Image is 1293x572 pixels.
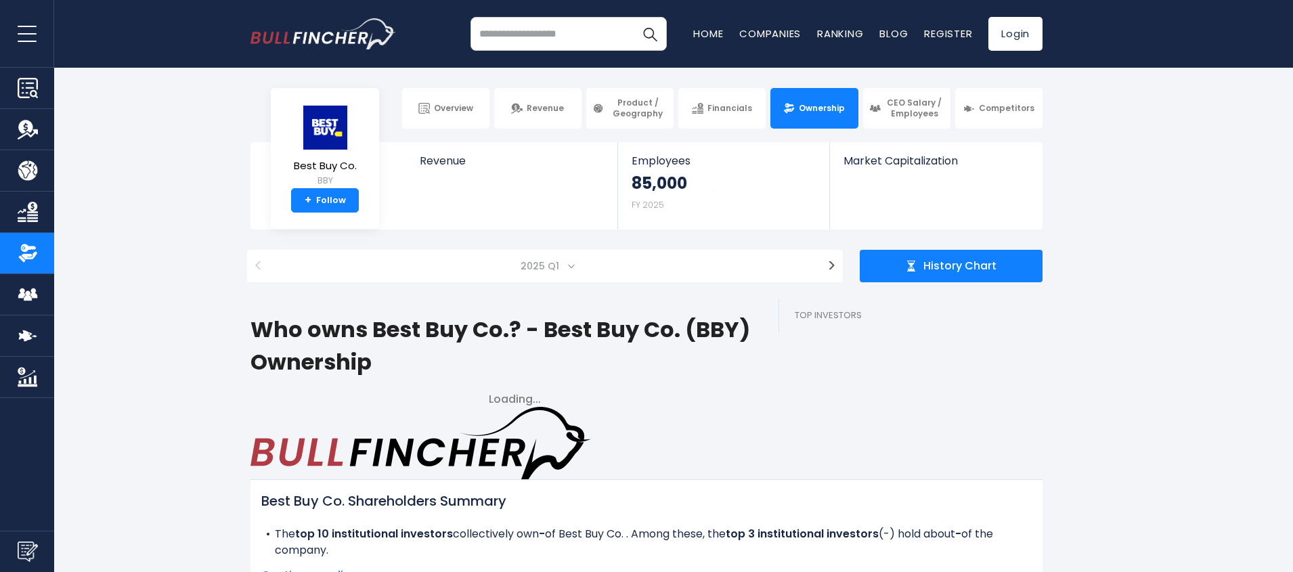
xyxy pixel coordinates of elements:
[276,250,814,282] span: 2025 Q1
[250,18,396,49] img: bullfincher logo
[261,526,1032,558] li: The collectively own of Best Buy Co. . Among these, the ( ) hold about of the company.
[770,88,858,129] a: Ownership
[294,175,357,187] small: BBY
[693,26,723,41] a: Home
[586,88,674,129] a: Product / Geography
[632,154,815,167] span: Employees
[250,313,779,378] h1: Who owns Best Buy Co.? - Best Buy Co. (BBY) Ownership
[678,88,766,129] a: Financials
[527,103,564,114] span: Revenue
[885,97,944,118] span: CEO Salary / Employees
[906,261,917,271] img: history chart
[879,26,908,41] a: Blog
[830,142,1041,190] a: Market Capitalization
[420,154,605,167] span: Revenue
[250,18,396,49] a: Go to homepage
[988,17,1043,51] a: Login
[979,103,1034,114] span: Competitors
[294,160,357,172] span: Best Buy Co.
[295,526,453,542] b: top 10 institutional investors
[494,88,582,129] a: Revenue
[863,88,950,129] a: CEO Salary / Employees
[923,259,996,273] span: History Chart
[924,26,972,41] a: Register
[632,173,687,194] strong: 85,000
[250,393,779,407] div: Loading...
[799,103,845,114] span: Ownership
[293,104,357,189] a: Best Buy Co. BBY
[739,26,801,41] a: Companies
[779,299,1043,332] h2: Top Investors
[632,199,664,211] small: FY 2025
[305,194,311,206] strong: +
[820,250,843,282] button: >
[955,526,961,542] b: -
[843,154,1028,167] span: Market Capitalization
[434,103,473,114] span: Overview
[291,188,359,213] a: +Follow
[608,97,667,118] span: Product / Geography
[247,250,269,282] button: <
[955,88,1043,129] a: Competitors
[883,526,890,542] span: -
[515,257,567,276] span: 2025 Q1
[402,88,489,129] a: Overview
[261,491,1032,511] h2: Best Buy Co. Shareholders Summary
[618,142,829,229] a: Employees 85,000 FY 2025
[18,243,38,263] img: Ownership
[633,17,667,51] button: Search
[707,103,752,114] span: Financials
[726,526,879,542] b: top 3 institutional investors
[817,26,863,41] a: Ranking
[406,142,618,190] a: Revenue
[539,526,545,542] b: -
